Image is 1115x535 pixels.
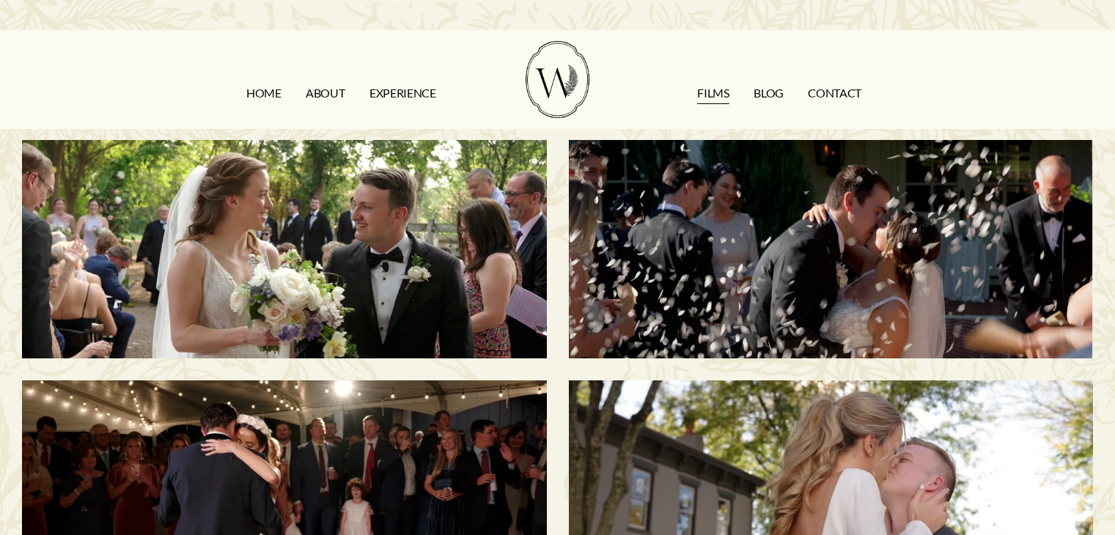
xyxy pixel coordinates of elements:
a: Blog [754,81,784,105]
a: FILMS [697,81,729,105]
a: ABOUT [306,81,345,105]
a: CONTACT [808,81,861,105]
a: EXPERIENCE [369,81,436,105]
a: HOME [246,81,281,105]
a: Savannah & Tommy | Nashville, TN [569,140,1093,358]
a: Morgan & Tommy | Nashville, TN [22,140,546,358]
img: Wild Fern Weddings [526,41,589,118]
